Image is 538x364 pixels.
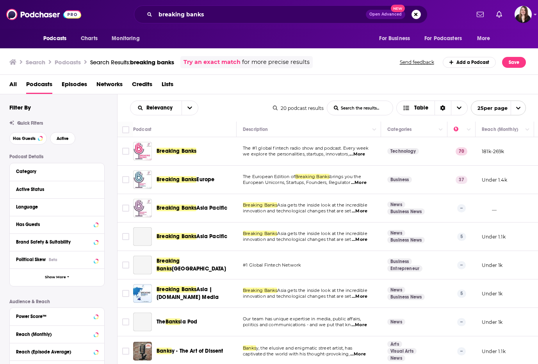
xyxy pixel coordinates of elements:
[196,176,214,183] span: Europe
[155,8,366,21] input: Search podcasts, credits, & more...
[387,237,425,243] a: Business News
[523,125,532,134] button: Column Actions
[243,351,349,357] span: captivated the world with his thought-provoking,
[16,219,98,229] button: Has Guests
[132,78,152,94] a: Credits
[16,204,93,210] div: Language
[17,120,43,126] span: Quick Filters
[387,294,425,300] a: Business News
[133,227,152,246] a: Breaking Banks Asia Pacific
[16,254,98,264] button: Political SkewBeta
[162,78,173,94] a: Lists
[157,147,196,155] a: Breaking Banks
[482,290,502,297] p: Under 1k
[16,202,98,212] button: Language
[295,174,330,179] span: Breaking Banks
[350,351,366,357] span: ...More
[157,258,180,272] span: Breaking Banks
[16,311,98,321] button: Power Score™
[436,125,445,134] button: Column Actions
[16,237,98,247] button: Brand Safety & Suitability
[464,125,474,134] button: Column Actions
[122,176,129,183] span: Toggle select row
[387,265,422,272] a: Entrepreneur
[16,329,98,339] button: Reach (Monthly)
[133,284,152,303] img: Breaking Banks Asia | Provoke.fm Media
[43,33,66,44] span: Podcasts
[277,202,367,208] span: Asia gets the inside look at the incredible
[183,58,240,67] a: Try an exact match
[133,142,152,161] img: Breaking Banks
[277,231,367,236] span: Asia gets the inside look at the incredible
[397,59,436,65] button: Send feedback
[6,7,81,22] a: Podchaser - Follow, Share and Rate Podcasts
[16,314,91,319] div: Power Score™
[457,261,466,269] p: --
[482,262,502,269] p: Under 1k
[16,187,93,192] div: Active Status
[130,105,182,111] button: open menu
[133,199,152,217] img: Breaking Banks Asia Pacific
[457,290,466,297] p: 5
[482,319,502,325] p: Under 1k
[352,237,367,243] span: ...More
[471,101,526,115] button: open menu
[396,101,468,115] h2: Choose View
[482,205,497,212] p: __
[374,31,420,46] button: open menu
[477,33,490,44] span: More
[472,31,500,46] button: open menu
[55,58,81,66] h3: Podcasts
[379,33,410,44] span: For Business
[157,347,223,355] a: Banksy - The Art of Dissent
[157,286,196,293] span: Breaking Banks
[349,151,365,157] span: ...More
[243,322,351,327] span: politics and communications - and we put that kn
[133,313,152,331] a: The Banksia Pod
[243,202,277,208] span: Breaking Banks
[454,125,465,134] div: Power Score
[157,286,234,301] a: Breaking BanksAsia | [DOMAIN_NAME] Media
[256,345,352,351] span: y, the elusive and enigmatic street artist, has
[172,265,226,272] span: [GEOGRAPHIC_DATA]
[122,290,129,297] span: Toggle select row
[196,233,227,240] span: Asia Pacific
[243,262,301,268] span: #1 Global Fintech Network
[16,169,93,174] div: Category
[424,33,462,44] span: For Podcasters
[366,10,405,19] button: Open AdvancedNew
[122,348,129,355] span: Toggle select row
[457,347,466,355] p: --
[243,151,349,157] span: we explore the personalities, startups, innovators,
[90,58,174,66] div: Search Results:
[90,58,174,66] a: Search Results:breaking banks
[134,5,428,23] div: Search podcasts, credits, & more...
[387,201,405,208] a: News
[443,57,496,68] a: Add a Podcast
[243,125,268,134] div: Description
[122,148,129,155] span: Toggle select row
[38,31,77,46] button: open menu
[387,177,412,183] a: Business
[456,147,467,155] p: 70
[502,57,526,68] button: Save
[26,58,45,66] h3: Search
[277,288,367,293] span: Asia gets the inside look at the incredible
[157,318,197,326] a: TheBanksia Pod
[157,257,234,273] a: Breaking Banks[GEOGRAPHIC_DATA]
[26,78,52,94] a: Podcasts
[57,136,69,141] span: Active
[62,78,87,94] span: Episodes
[515,6,532,23] button: Show profile menu
[387,341,402,347] a: Arts
[172,348,223,354] span: y - The Art of Dissent
[16,239,91,245] div: Brand Safety & Suitability
[387,209,425,215] a: Business News
[76,31,102,46] a: Charts
[387,319,405,325] a: News
[157,233,196,240] span: Breaking Banks
[146,105,175,111] span: Relevancy
[106,31,150,46] button: open menu
[96,78,123,94] span: Networks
